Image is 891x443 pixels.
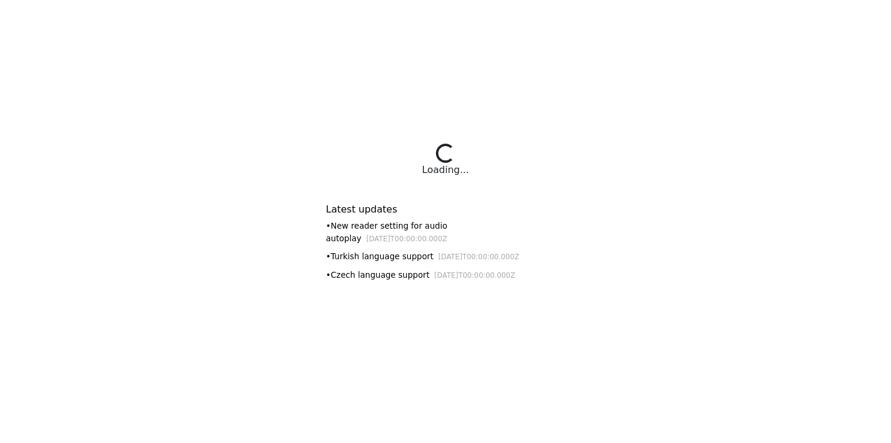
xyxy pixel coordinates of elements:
div: • Czech language support [326,269,565,281]
small: [DATE]T00:00:00.000Z [438,253,520,261]
div: Loading... [422,163,469,177]
div: • Turkish language support [326,250,565,263]
div: • New reader setting for audio autoplay [326,220,565,244]
h6: Latest updates [326,204,565,215]
small: [DATE]T00:00:00.000Z [366,235,447,243]
small: [DATE]T00:00:00.000Z [434,271,515,280]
